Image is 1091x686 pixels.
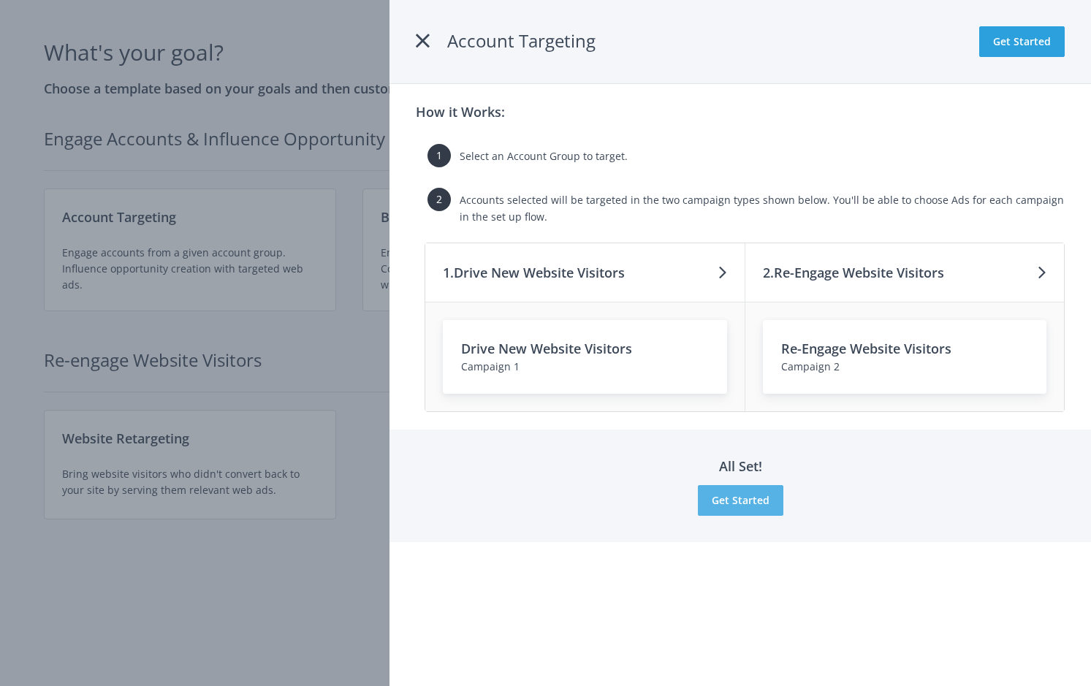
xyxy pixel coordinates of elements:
h3: All Set! [698,456,783,476]
span: Campaign [781,359,831,373]
span: Select an Account Group to target. [460,149,628,163]
span: 1 [514,359,520,373]
h3: Drive New Website Visitors [461,338,709,359]
h3: 1. Drive New Website Visitors [443,262,625,283]
span: Accounts selected will be targeted in the two campaign types shown below. You'll be able to choos... [460,193,1064,223]
span: 1 [427,144,451,167]
h3: 2. Re-Engage Website Visitors [763,262,944,283]
h3: Re-Engage Website Visitors [781,338,1029,359]
span: Campaign [461,359,511,373]
h3: How it Works: [416,102,505,122]
button: Get Started [979,26,1065,57]
span: 2 [427,188,451,211]
span: 2 [834,359,840,373]
span: Account Targeting [447,28,596,53]
button: Get Started [698,485,783,516]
